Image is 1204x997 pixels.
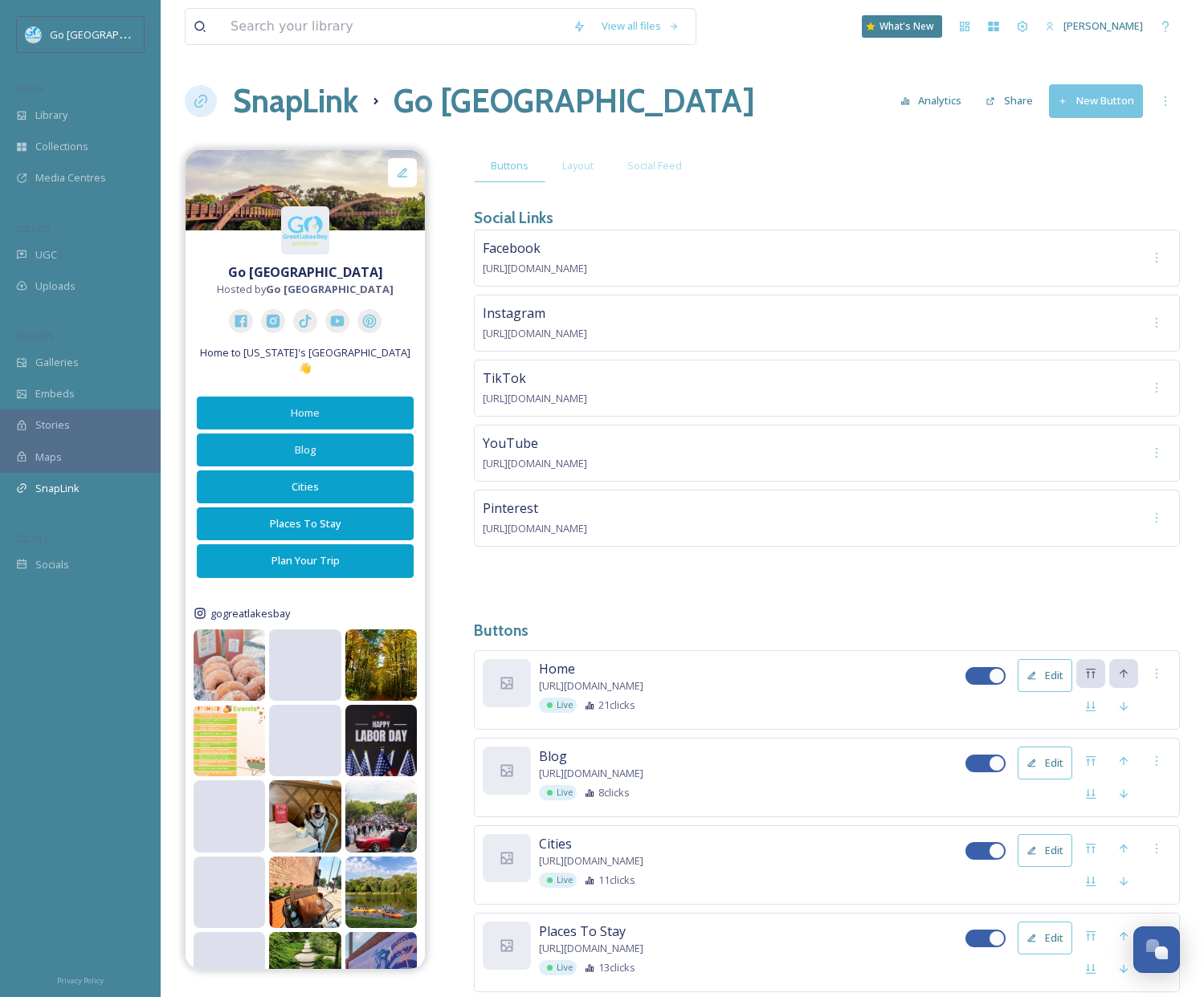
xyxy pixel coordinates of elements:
[562,158,594,173] span: Layout
[474,619,1180,642] h3: Buttons
[474,206,553,230] h3: Social Links
[228,263,383,281] strong: Go [GEOGRAPHIC_DATA]
[16,532,48,544] span: SOCIALS
[483,391,587,405] span: [URL][DOMAIN_NAME]
[627,158,682,173] span: Social Feed
[16,83,44,95] span: MEDIA
[539,678,643,694] span: [URL][DOMAIN_NAME]
[206,516,405,531] div: Places To Stay
[197,470,414,503] button: Cities
[483,261,587,275] span: [URL][DOMAIN_NAME]
[483,369,526,387] span: TikTok
[194,705,265,776] img: 540566439_18521021962011746_3923485305842242881_n.jpg
[345,857,417,928] img: 534312069_18516308068011746_6393121719921599592_n.jpg
[206,479,405,494] div: Cities
[1133,926,1180,973] button: Open Chat
[35,386,75,401] span: Embeds
[483,499,538,517] span: Pinterest
[35,481,80,496] span: SnapLink
[1018,747,1072,779] button: Edit
[16,330,53,342] span: WIDGETS
[197,397,414,429] button: Home
[50,26,169,42] span: Go [GEOGRAPHIC_DATA]
[197,433,414,466] button: Blog
[483,456,587,470] span: [URL][DOMAIN_NAME]
[598,785,630,800] span: 8 clicks
[197,544,414,577] button: Plan Your Trip
[1018,922,1072,954] button: Edit
[598,873,635,888] span: 11 clicks
[57,970,104,989] a: Privacy Policy
[35,108,67,123] span: Library
[281,215,329,245] img: GoGreatLogo_MISkies_RegionalTrails%20%281%29.png
[35,170,106,185] span: Media Centres
[269,780,341,852] img: 539399056_18518612917011746_3685072781137432847_n.jpg
[57,975,104,986] span: Privacy Policy
[539,922,626,941] span: Places To Stay
[539,659,575,678] span: Home
[1018,659,1072,692] button: Edit
[539,785,577,800] div: Live
[1049,84,1143,117] button: New Button
[892,85,970,116] button: Analytics
[206,553,405,568] div: Plan Your Trip
[539,960,577,975] div: Live
[539,747,567,766] span: Blog
[35,355,79,370] span: Galleries
[539,834,572,853] span: Cities
[1063,18,1143,33] span: [PERSON_NAME]
[539,941,643,956] span: [URL][DOMAIN_NAME]
[483,239,541,257] span: Facebook
[266,282,394,296] strong: Go [GEOGRAPHIC_DATA]
[345,780,417,852] img: 537446220_18518272549011746_6505223881691925047_n.jpg
[539,873,577,888] div: Live
[222,9,565,44] input: Search your library
[16,222,51,234] span: COLLECT
[186,150,425,230] img: 979e23c1-ce47-4b7d-8a48-92292c424fa1.jpg
[269,857,341,928] img: 534321521_18516842620011746_2757497682000445291_n.jpg
[483,521,587,535] span: [URL][DOMAIN_NAME]
[1037,10,1151,42] a: [PERSON_NAME]
[539,853,643,869] span: [URL][DOMAIN_NAME]
[862,15,942,38] a: What's New
[194,629,265,701] img: 557551068_18525695065011746_8372369871045792924_n.jpg
[892,85,978,116] a: Analytics
[345,705,417,776] img: 542137998_18520235719011746_4509967028469640462_n.jpg
[35,450,62,465] span: Maps
[210,606,290,621] span: gogreatlakesbay
[26,26,42,43] img: GoGreatLogo_MISkies_RegionalTrails%20%281%29.png
[394,77,755,125] h1: Go [GEOGRAPHIC_DATA]
[977,85,1041,116] button: Share
[197,507,414,540] button: Places To Stay
[598,960,635,975] span: 13 clicks
[483,434,538,452] span: YouTube
[539,766,643,781] span: [URL][DOMAIN_NAME]
[206,442,405,458] div: Blog
[217,282,394,297] span: Hosted by
[539,698,577,713] div: Live
[35,417,70,433] span: Stories
[594,10,688,42] a: View all files
[233,77,358,125] a: SnapLink
[1018,834,1072,867] button: Edit
[35,139,88,154] span: Collections
[483,326,587,340] span: [URL][DOMAIN_NAME]
[491,158,529,173] span: Buttons
[194,345,417,376] span: Home to [US_STATE]'s [GEOGRAPHIC_DATA] 👋
[598,698,635,713] span: 21 clicks
[345,629,417,701] img: 547924817_18522806143011746_3249093025815216401_n.jpg
[35,279,76,294] span: Uploads
[35,247,57,262] span: UGC
[206,405,405,421] div: Home
[483,304,545,322] span: Instagram
[35,557,69,572] span: Socials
